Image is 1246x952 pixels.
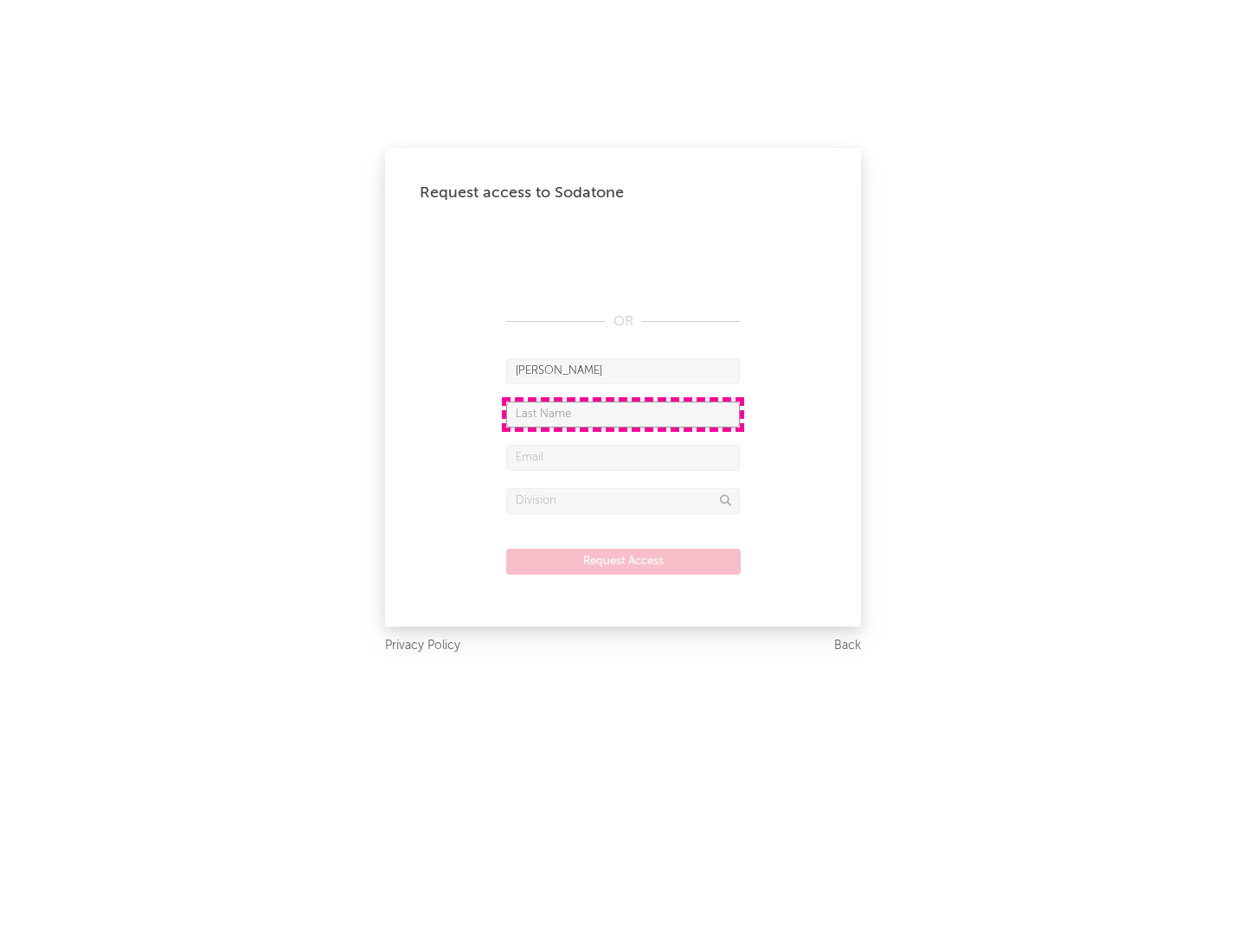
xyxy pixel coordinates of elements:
a: Back [834,635,861,657]
div: Request access to Sodatone [420,183,826,203]
input: Email [506,445,740,471]
input: Division [506,488,740,514]
button: Request Access [506,549,741,575]
a: Privacy Policy [385,635,460,657]
input: Last Name [506,402,740,428]
input: First Name [506,358,740,384]
div: OR [506,312,740,332]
